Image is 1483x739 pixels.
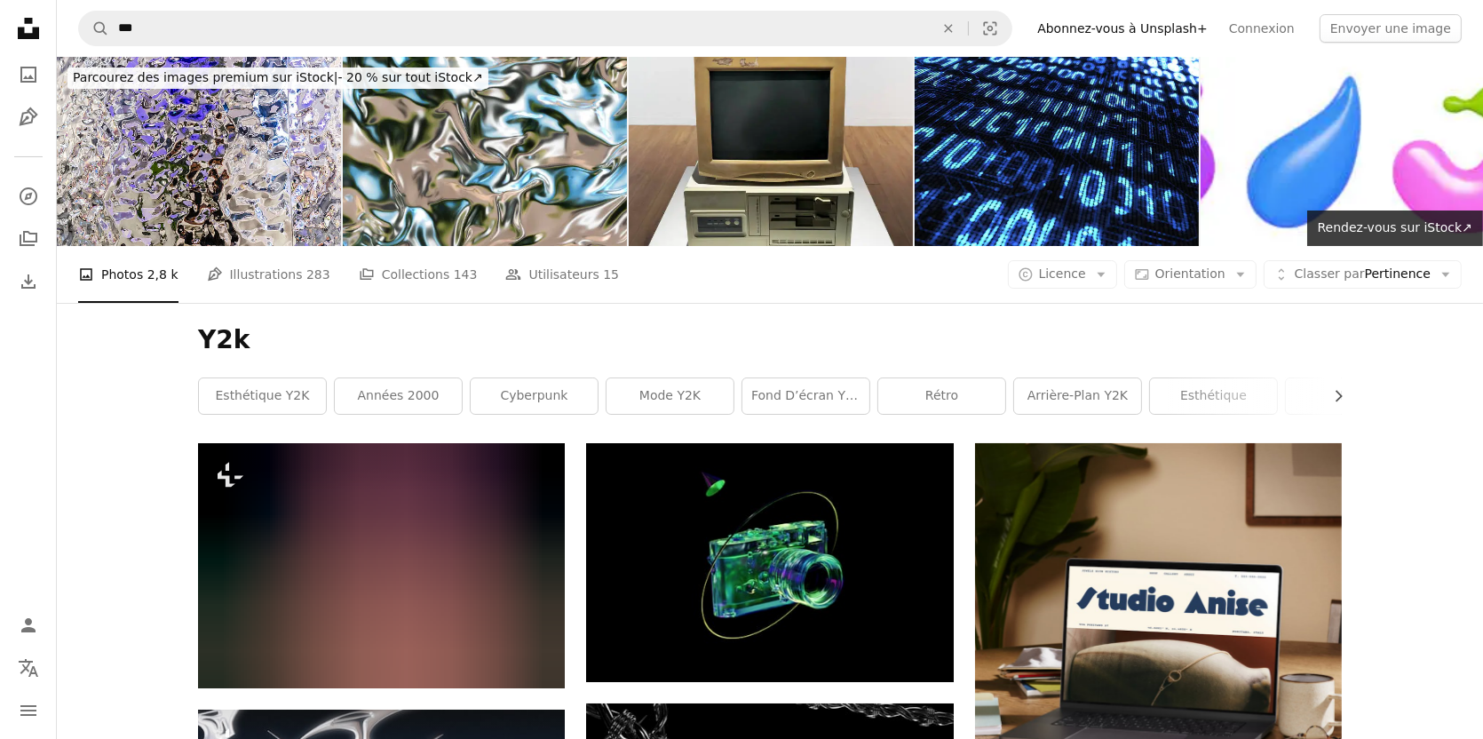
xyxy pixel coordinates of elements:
[929,12,968,45] button: Effacer
[11,11,46,50] a: Accueil — Unsplash
[79,12,109,45] button: Rechercher sur Unsplash
[11,57,46,92] a: Photos
[1295,266,1431,283] span: Pertinence
[73,70,338,84] span: Parcourez des images premium sur iStock |
[11,608,46,643] a: Connexion / S’inscrire
[1318,220,1472,234] span: Rendez-vous sur iStock ↗
[1218,14,1305,43] a: Connexion
[11,264,46,299] a: Historique de téléchargement
[1124,260,1257,289] button: Orientation
[198,324,1342,356] h1: Y2k
[11,693,46,728] button: Menu
[359,246,478,303] a: Collections 143
[1264,260,1462,289] button: Classer parPertinence
[586,554,953,570] a: un appareil photo numérique avec une lumière verte
[199,378,326,414] a: Esthétique Y2K
[1008,260,1117,289] button: Licence
[454,265,478,284] span: 143
[1295,266,1365,281] span: Classer par
[471,378,598,414] a: cyberpunk
[1014,378,1141,414] a: Arrière-plan Y2K
[306,265,330,284] span: 283
[11,179,46,214] a: Explorer
[586,443,953,682] img: un appareil photo numérique avec une lumière verte
[11,650,46,686] button: Langue
[915,57,1199,246] img: Destruction du computer code
[57,57,341,246] img: Fond abstrait bleu, reflet métallique brillant
[335,378,462,414] a: Années 2000
[73,70,483,84] span: - 20 % sur tout iStock ↗
[878,378,1005,414] a: rétro
[1150,378,1277,414] a: esthétique
[198,558,565,574] a: L’image d’un cœur avec une croix dessus
[1307,211,1483,246] a: Rendez-vous sur iStock↗
[1322,378,1342,414] button: faire défiler la liste vers la droite
[1320,14,1462,43] button: Envoyer une image
[1155,266,1225,281] span: Orientation
[1286,378,1413,414] a: mode
[1039,266,1086,281] span: Licence
[343,57,627,246] img: Illustration de rendu 3D - Arrière-plan chromé avec effet métal liquide brillant. Idéal pour vos ...
[11,221,46,257] a: Collections
[505,246,619,303] a: Utilisateurs 15
[603,265,619,284] span: 15
[629,57,913,246] img: Un ensemble de 386 ordinateurs des années 1990 avec moniteurs CRT
[11,99,46,135] a: Illustrations
[207,246,330,303] a: Illustrations 283
[607,378,734,414] a: Mode Y2K
[969,12,1011,45] button: Recherche de visuels
[1027,14,1218,43] a: Abonnez-vous à Unsplash+
[198,443,565,688] img: L’image d’un cœur avec une croix dessus
[57,57,499,99] a: Parcourez des images premium sur iStock|- 20 % sur tout iStock↗
[78,11,1012,46] form: Rechercher des visuels sur tout le site
[742,378,869,414] a: fond d’écran y2k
